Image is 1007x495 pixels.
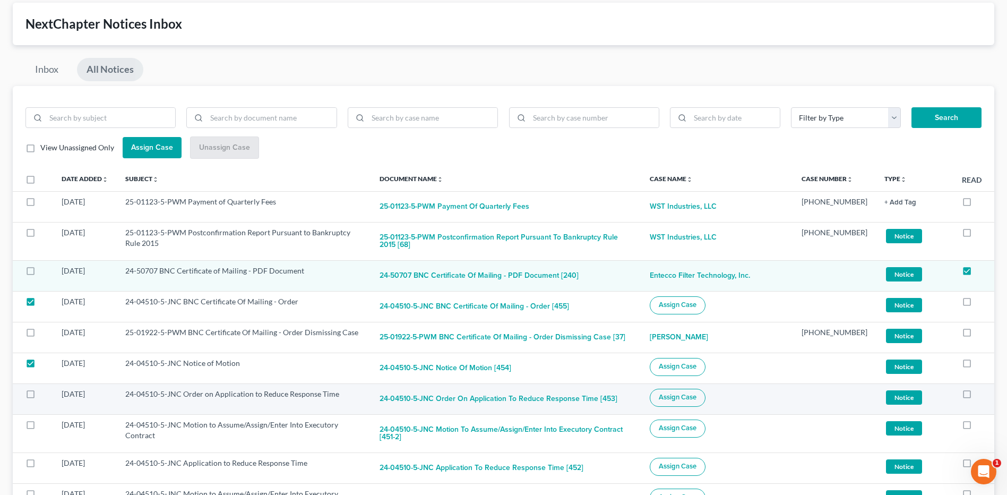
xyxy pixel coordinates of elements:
[650,420,705,438] button: Assign Case
[368,108,497,128] input: Search by case name
[802,175,853,183] a: Case Numberunfold_more
[659,393,696,402] span: Assign Case
[380,389,617,410] button: 24-04510-5-JNC Order on Application to Reduce Response Time [453]
[650,227,717,249] a: WST Industries, LLC
[206,108,336,128] input: Search by document name
[886,390,922,405] span: Notice
[793,322,876,353] td: [PHONE_NUMBER]
[117,453,371,483] td: 24-04510-5-JNC Application to Reduce Response Time
[117,222,371,260] td: 25-01123-5-PWM Postconfirmation Report Pursuant to Bankruptcy Rule 2015
[380,266,579,287] button: 24-50707 BNC Certificate of Mailing - PDF Document [240]
[46,108,175,128] input: Search by subject
[62,175,108,183] a: Date Addedunfold_more
[884,420,945,437] a: Notice
[886,267,922,281] span: Notice
[380,458,583,479] button: 24-04510-5-JNC Application to Reduce Response Time [452]
[53,322,117,353] td: [DATE]
[380,327,625,348] button: 25-01922-5-PWM BNC Certificate Of Mailing - Order Dismissing Case [37]
[659,362,696,371] span: Assign Case
[53,453,117,483] td: [DATE]
[25,58,68,81] a: Inbox
[886,360,922,374] span: Notice
[886,298,922,312] span: Notice
[650,327,708,348] a: [PERSON_NAME]
[380,358,511,379] button: 24-04510-5-JNC Notice of Motion [454]
[380,420,632,448] button: 24-04510-5-JNC Motion to Assume/Assign/Enter Into Executory Contract [451-2]
[529,108,659,128] input: Search by case number
[53,291,117,322] td: [DATE]
[793,191,876,222] td: [PHONE_NUMBER]
[686,176,693,183] i: unfold_more
[886,329,922,343] span: Notice
[650,358,705,376] button: Assign Case
[53,222,117,260] td: [DATE]
[911,107,982,129] button: Search
[900,176,907,183] i: unfold_more
[847,176,853,183] i: unfold_more
[117,191,371,222] td: 25-01123-5-PWM Payment of Quarterly Fees
[117,322,371,353] td: 25-01922-5-PWM BNC Certificate Of Mailing - Order Dismissing Case
[650,458,705,476] button: Assign Case
[152,176,159,183] i: unfold_more
[650,296,705,314] button: Assign Case
[102,176,108,183] i: unfold_more
[117,414,371,453] td: 24-04510-5-JNC Motion to Assume/Assign/Enter Into Executory Contract
[884,358,945,375] a: Notice
[650,197,717,218] a: WST Industries, LLC
[886,229,922,243] span: Notice
[690,108,780,128] input: Search by date
[884,296,945,314] a: Notice
[53,414,117,453] td: [DATE]
[380,197,529,218] button: 25-01123-5-PWM Payment of Quarterly Fees
[650,389,705,407] button: Assign Case
[125,175,159,183] a: Subjectunfold_more
[123,137,182,158] button: Assign Case
[40,143,114,152] span: View Unassigned Only
[77,58,143,81] a: All Notices
[53,353,117,383] td: [DATE]
[886,459,922,474] span: Notice
[971,459,996,484] iframe: Intercom live chat
[884,175,907,183] a: Typeunfold_more
[650,266,750,287] a: Entecco Filter Technology, Inc.
[659,424,696,432] span: Assign Case
[380,296,569,318] button: 24-04510-5-JNC BNC Certificate Of Mailing - Order [455]
[884,327,945,345] a: Notice
[437,176,443,183] i: unfold_more
[117,353,371,383] td: 24-04510-5-JNC Notice of Motion
[53,383,117,414] td: [DATE]
[884,199,916,206] button: + Add Tag
[117,260,371,291] td: 24-50707 BNC Certificate of Mailing - PDF Document
[53,191,117,222] td: [DATE]
[884,458,945,475] a: Notice
[650,175,693,183] a: Case Nameunfold_more
[53,260,117,291] td: [DATE]
[380,227,632,256] button: 25-01123-5-PWM Postconfirmation Report Pursuant to Bankruptcy Rule 2015 [68]
[793,222,876,260] td: [PHONE_NUMBER]
[886,421,922,436] span: Notice
[117,291,371,322] td: 24-04510-5-JNC BNC Certificate Of Mailing - Order
[25,15,982,32] div: NextChapter Notices Inbox
[884,266,945,283] a: Notice
[117,383,371,414] td: 24-04510-5-JNC Order on Application to Reduce Response Time
[962,174,982,185] label: Read
[884,227,945,245] a: Notice
[380,175,443,183] a: Document Nameunfold_more
[884,197,945,207] a: + Add Tag
[884,389,945,406] a: Notice
[659,301,696,309] span: Assign Case
[659,462,696,471] span: Assign Case
[131,143,173,152] span: Assign Case
[993,459,1001,467] span: 1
